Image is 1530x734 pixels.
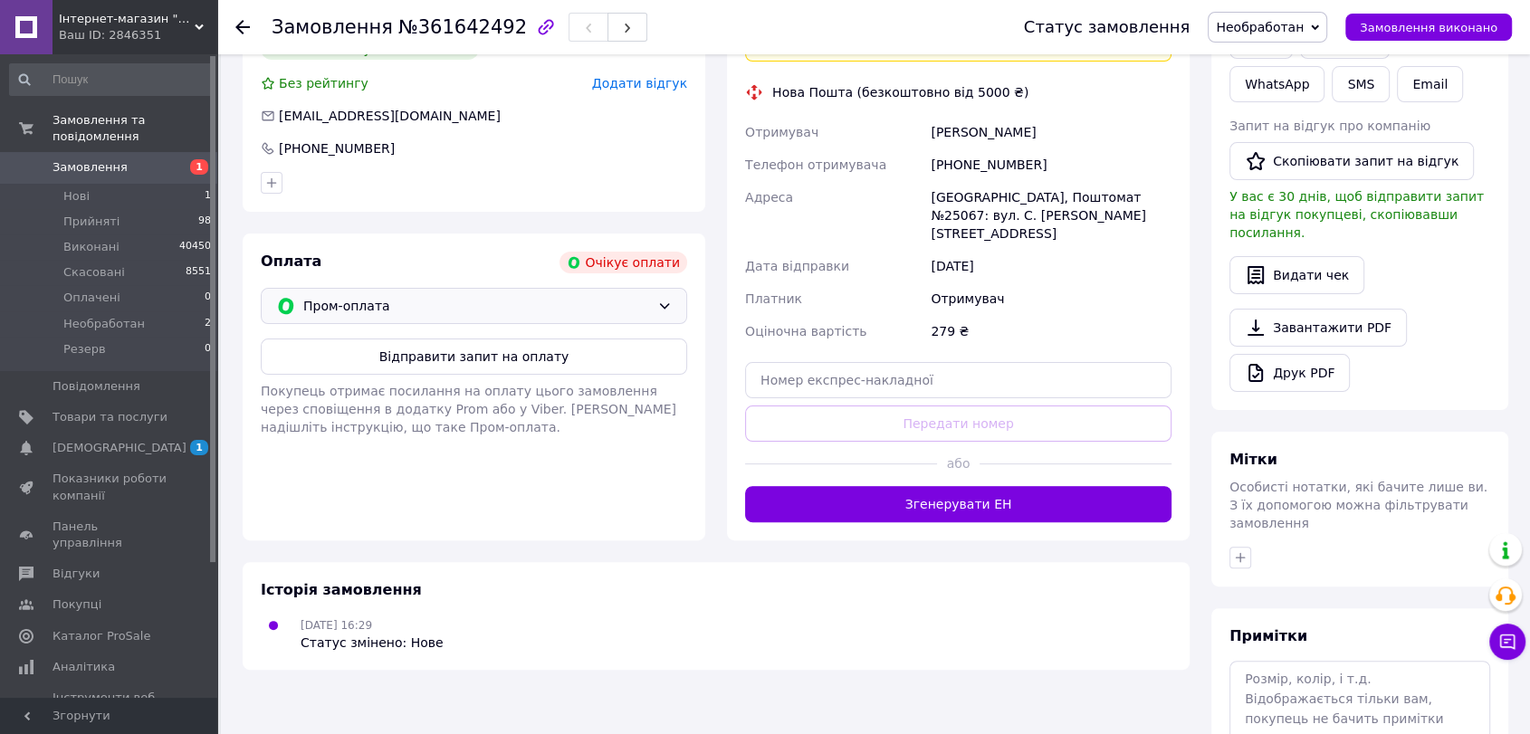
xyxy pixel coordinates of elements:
[927,148,1175,181] div: [PHONE_NUMBER]
[63,188,90,205] span: Нові
[53,378,140,395] span: Повідомлення
[927,315,1175,348] div: 279 ₴
[1345,14,1512,41] button: Замовлення виконано
[279,109,501,123] span: [EMAIL_ADDRESS][DOMAIN_NAME]
[745,190,793,205] span: Адреса
[63,316,145,332] span: Необработан
[205,290,211,306] span: 0
[272,16,393,38] span: Замовлення
[745,291,802,306] span: Платник
[1489,624,1525,660] button: Чат з покупцем
[301,619,372,632] span: [DATE] 16:29
[53,112,217,145] span: Замовлення та повідомлення
[1024,18,1191,36] div: Статус замовлення
[1229,309,1407,347] a: Завантажити PDF
[261,384,676,434] span: Покупець отримає посилання на оплату цього замовлення через сповіщення в додатку Prom або у Viber...
[1229,119,1430,133] span: Запит на відгук про компанію
[63,290,120,306] span: Оплачені
[1229,189,1484,240] span: У вас є 30 днів, щоб відправити запит на відгук покупцеві, скопіювавши посилання.
[927,282,1175,315] div: Отримувач
[205,341,211,357] span: 0
[53,440,186,456] span: [DEMOGRAPHIC_DATA]
[745,486,1171,522] button: Згенерувати ЕН
[9,63,213,96] input: Пошук
[937,454,980,472] span: або
[1216,20,1304,34] span: Необработан
[53,659,115,675] span: Аналітика
[745,324,866,338] span: Оціночна вартість
[1229,627,1307,644] span: Примітки
[745,259,849,273] span: Дата відправки
[53,596,101,613] span: Покупці
[745,157,886,172] span: Телефон отримувача
[53,519,167,551] span: Панель управління
[235,18,250,36] div: Повернутися назад
[53,159,128,176] span: Замовлення
[277,139,397,157] div: [PHONE_NUMBER]
[53,471,167,503] span: Показники роботи компанії
[198,214,211,230] span: 98
[1229,451,1277,468] span: Мітки
[1229,256,1364,294] button: Видати чек
[190,440,208,455] span: 1
[398,16,527,38] span: №361642492
[179,239,211,255] span: 40450
[53,690,167,722] span: Інструменти веб-майстра та SEO
[205,188,211,205] span: 1
[1229,66,1324,102] a: WhatsApp
[53,409,167,425] span: Товари та послуги
[927,181,1175,250] div: [GEOGRAPHIC_DATA], Поштомат №25067: вул. С. [PERSON_NAME][STREET_ADDRESS]
[927,250,1175,282] div: [DATE]
[63,214,120,230] span: Прийняті
[559,252,687,273] div: Очікує оплати
[261,581,422,598] span: Історія замовлення
[303,296,650,316] span: Пром-оплата
[592,76,687,91] span: Додати відгук
[53,628,150,644] span: Каталог ProSale
[63,239,120,255] span: Виконані
[186,264,211,281] span: 8551
[745,125,818,139] span: Отримувач
[261,338,687,375] button: Відправити запит на оплату
[53,566,100,582] span: Відгуки
[63,341,106,357] span: Резерв
[745,362,1171,398] input: Номер експрес-накладної
[1332,66,1390,102] button: SMS
[1229,354,1350,392] a: Друк PDF
[1229,142,1474,180] button: Скопіювати запит на відгук
[1229,480,1487,530] span: Особисті нотатки, які бачите лише ви. З їх допомогою можна фільтрувати замовлення
[63,264,125,281] span: Скасовані
[927,116,1175,148] div: [PERSON_NAME]
[59,11,195,27] span: Інтернет-магазин "Flattop"
[1360,21,1497,34] span: Замовлення виконано
[59,27,217,43] div: Ваш ID: 2846351
[261,253,321,270] span: Оплата
[768,83,1033,101] div: Нова Пошта (безкоштовно від 5000 ₴)
[301,634,444,652] div: Статус змінено: Нове
[1397,66,1463,102] button: Email
[205,316,211,332] span: 2
[279,76,368,91] span: Без рейтингу
[190,159,208,175] span: 1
